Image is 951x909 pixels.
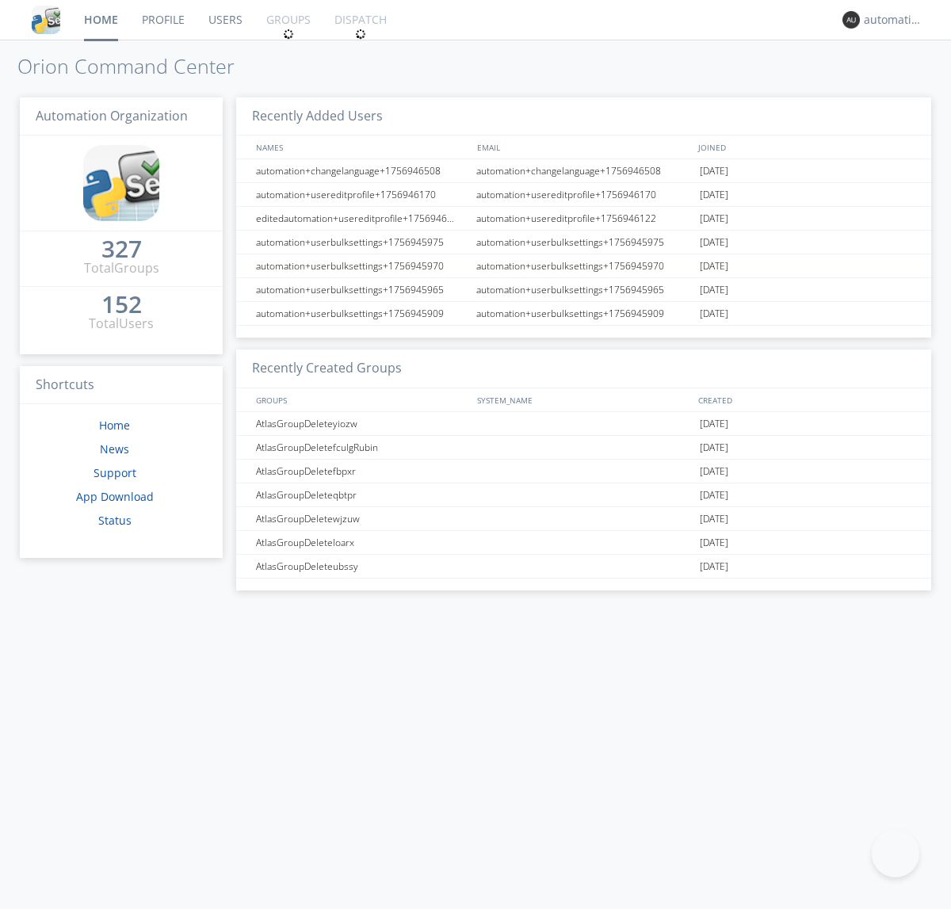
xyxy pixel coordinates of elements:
[236,531,931,555] a: AtlasGroupDeleteloarx[DATE]
[700,460,728,483] span: [DATE]
[700,436,728,460] span: [DATE]
[473,388,694,411] div: SYSTEM_NAME
[94,465,136,480] a: Support
[355,29,366,40] img: spin.svg
[700,231,728,254] span: [DATE]
[99,418,130,433] a: Home
[101,241,142,259] a: 327
[700,278,728,302] span: [DATE]
[252,555,472,578] div: AtlasGroupDeleteubssy
[236,349,931,388] h3: Recently Created Groups
[84,259,159,277] div: Total Groups
[700,302,728,326] span: [DATE]
[252,254,472,277] div: automation+userbulksettings+1756945970
[700,483,728,507] span: [DATE]
[236,302,931,326] a: automation+userbulksettings+1756945909automation+userbulksettings+1756945909[DATE]
[842,11,860,29] img: 373638.png
[700,507,728,531] span: [DATE]
[236,507,931,531] a: AtlasGroupDeletewjzuw[DATE]
[236,483,931,507] a: AtlasGroupDeleteqbtpr[DATE]
[252,207,472,230] div: editedautomation+usereditprofile+1756946122
[472,159,696,182] div: automation+changelanguage+1756946508
[694,388,916,411] div: CREATED
[252,231,472,254] div: automation+userbulksettings+1756945975
[472,183,696,206] div: automation+usereditprofile+1756946170
[472,278,696,301] div: automation+userbulksettings+1756945965
[700,207,728,231] span: [DATE]
[89,315,154,333] div: Total Users
[252,460,472,483] div: AtlasGroupDeletefbpxr
[252,302,472,325] div: automation+userbulksettings+1756945909
[236,555,931,579] a: AtlasGroupDeleteubssy[DATE]
[700,412,728,436] span: [DATE]
[101,296,142,312] div: 152
[694,136,916,159] div: JOINED
[236,278,931,302] a: automation+userbulksettings+1756945965automation+userbulksettings+1756945965[DATE]
[252,278,472,301] div: automation+userbulksettings+1756945965
[472,231,696,254] div: automation+userbulksettings+1756945975
[236,254,931,278] a: automation+userbulksettings+1756945970automation+userbulksettings+1756945970[DATE]
[700,159,728,183] span: [DATE]
[252,483,472,506] div: AtlasGroupDeleteqbtpr
[101,296,142,315] a: 152
[864,12,923,28] div: automation+atlas0015
[473,136,694,159] div: EMAIL
[100,441,129,456] a: News
[83,145,159,221] img: cddb5a64eb264b2086981ab96f4c1ba7
[700,254,728,278] span: [DATE]
[252,388,469,411] div: GROUPS
[98,513,132,528] a: Status
[872,830,919,877] iframe: Toggle Customer Support
[700,531,728,555] span: [DATE]
[472,207,696,230] div: automation+usereditprofile+1756946122
[236,436,931,460] a: AtlasGroupDeletefculgRubin[DATE]
[236,183,931,207] a: automation+usereditprofile+1756946170automation+usereditprofile+1756946170[DATE]
[252,183,472,206] div: automation+usereditprofile+1756946170
[252,436,472,459] div: AtlasGroupDeletefculgRubin
[236,97,931,136] h3: Recently Added Users
[236,207,931,231] a: editedautomation+usereditprofile+1756946122automation+usereditprofile+1756946122[DATE]
[236,231,931,254] a: automation+userbulksettings+1756945975automation+userbulksettings+1756945975[DATE]
[472,302,696,325] div: automation+userbulksettings+1756945909
[700,183,728,207] span: [DATE]
[283,29,294,40] img: spin.svg
[236,460,931,483] a: AtlasGroupDeletefbpxr[DATE]
[252,136,469,159] div: NAMES
[20,366,223,405] h3: Shortcuts
[101,241,142,257] div: 327
[76,489,154,504] a: App Download
[252,507,472,530] div: AtlasGroupDeletewjzuw
[236,159,931,183] a: automation+changelanguage+1756946508automation+changelanguage+1756946508[DATE]
[252,412,472,435] div: AtlasGroupDeleteyiozw
[32,6,60,34] img: cddb5a64eb264b2086981ab96f4c1ba7
[252,531,472,554] div: AtlasGroupDeleteloarx
[236,412,931,436] a: AtlasGroupDeleteyiozw[DATE]
[472,254,696,277] div: automation+userbulksettings+1756945970
[36,107,188,124] span: Automation Organization
[252,159,472,182] div: automation+changelanguage+1756946508
[700,555,728,579] span: [DATE]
